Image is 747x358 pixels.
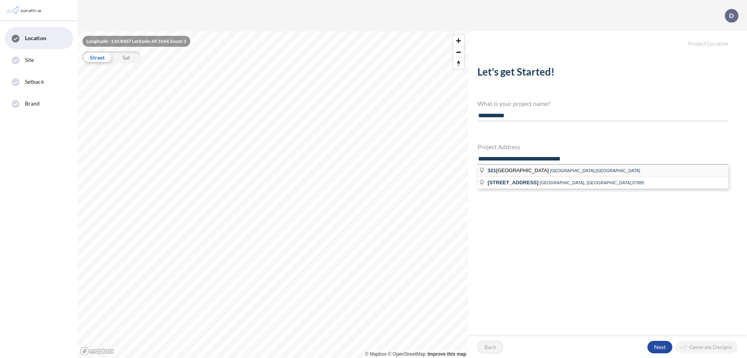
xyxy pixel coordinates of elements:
div: Longitude: -110.8407 Latitude: 49.1044 Zoom: 2 [82,36,190,47]
a: Mapbox [365,351,387,357]
button: Zoom in [453,35,464,46]
span: [STREET_ADDRESS] [487,180,538,185]
span: [GEOGRAPHIC_DATA],[GEOGRAPHIC_DATA] [550,168,640,173]
p: D [729,12,734,19]
p: Next [654,343,666,351]
a: Improve this map [428,351,466,357]
button: Zoom out [453,46,464,58]
span: [GEOGRAPHIC_DATA], [GEOGRAPHIC_DATA],07885 [540,180,644,185]
h4: Project Address [477,143,728,150]
span: [GEOGRAPHIC_DATA] [487,168,550,173]
span: Zoom out [453,47,464,58]
span: Location [25,34,46,42]
button: Reset bearing to north [453,58,464,69]
span: 321 [487,168,496,173]
h5: Project Location [468,31,747,47]
button: Next [647,341,672,353]
a: Mapbox homepage [80,347,114,356]
span: Site [25,56,34,64]
canvas: Map [78,31,468,358]
div: Sat [112,51,141,63]
h2: Let's get Started! [477,66,728,81]
h4: What is your project name? [477,100,728,107]
div: Street [82,51,112,63]
img: Parafin [6,3,44,18]
span: Brand [25,100,40,108]
span: Setback [25,78,44,86]
a: OpenStreetMap [388,351,426,357]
